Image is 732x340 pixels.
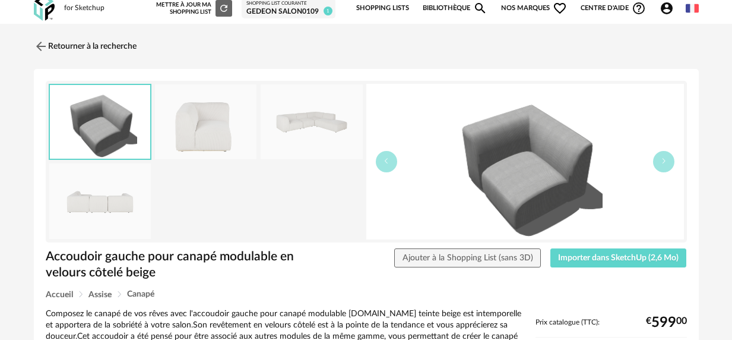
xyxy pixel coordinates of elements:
[246,1,331,7] div: Shopping List courante
[46,290,687,299] div: Breadcrumb
[46,291,73,299] span: Accueil
[403,254,533,262] span: Ajouter à la Shopping List (sans 3D)
[64,4,104,13] div: for Sketchup
[394,248,541,267] button: Ajouter à la Shopping List (sans 3D)
[46,248,306,281] h1: Accoudoir gauche pour canapé modulable en velours côtelé beige
[127,290,154,298] span: Canapé
[155,84,257,160] img: accoudoir-gauche-pour-canape-modulable-en-velours-cotele-beige-1000-13-31-238897_2.jpg
[558,254,679,262] span: Importer dans SketchUp (2,6 Mo)
[218,5,229,11] span: Refresh icon
[366,84,684,240] img: thumbnail.png
[49,163,151,239] img: accoudoir-gauche-pour-canape-modulable-en-velours-cotele-beige-1000-13-31-238897_7.jpg
[581,1,647,15] span: Centre d'aideHelp Circle Outline icon
[651,319,676,327] span: 599
[553,1,567,15] span: Heart Outline icon
[324,7,332,15] span: 1
[686,2,699,15] img: fr
[535,318,687,338] div: Prix catalogue (TTC):
[646,319,687,327] div: € 00
[88,291,112,299] span: Assise
[660,1,674,15] span: Account Circle icon
[473,1,487,15] span: Magnify icon
[34,39,48,53] img: svg+xml;base64,PHN2ZyB3aWR0aD0iMjQiIGhlaWdodD0iMjQiIHZpZXdCb3g9IjAgMCAyNCAyNCIgZmlsbD0ibm9uZSIgeG...
[34,33,137,59] a: Retourner à la recherche
[261,84,363,160] img: accoudoir-gauche-pour-canape-modulable-en-velours-cotele-beige-1000-13-31-238897_6.jpg
[246,1,331,16] a: Shopping List courante GEDEON SALON0109 1
[550,248,687,267] button: Importer dans SketchUp (2,6 Mo)
[632,1,646,15] span: Help Circle Outline icon
[660,1,679,15] span: Account Circle icon
[50,85,151,159] img: thumbnail.png
[246,7,331,17] div: GEDEON SALON0109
